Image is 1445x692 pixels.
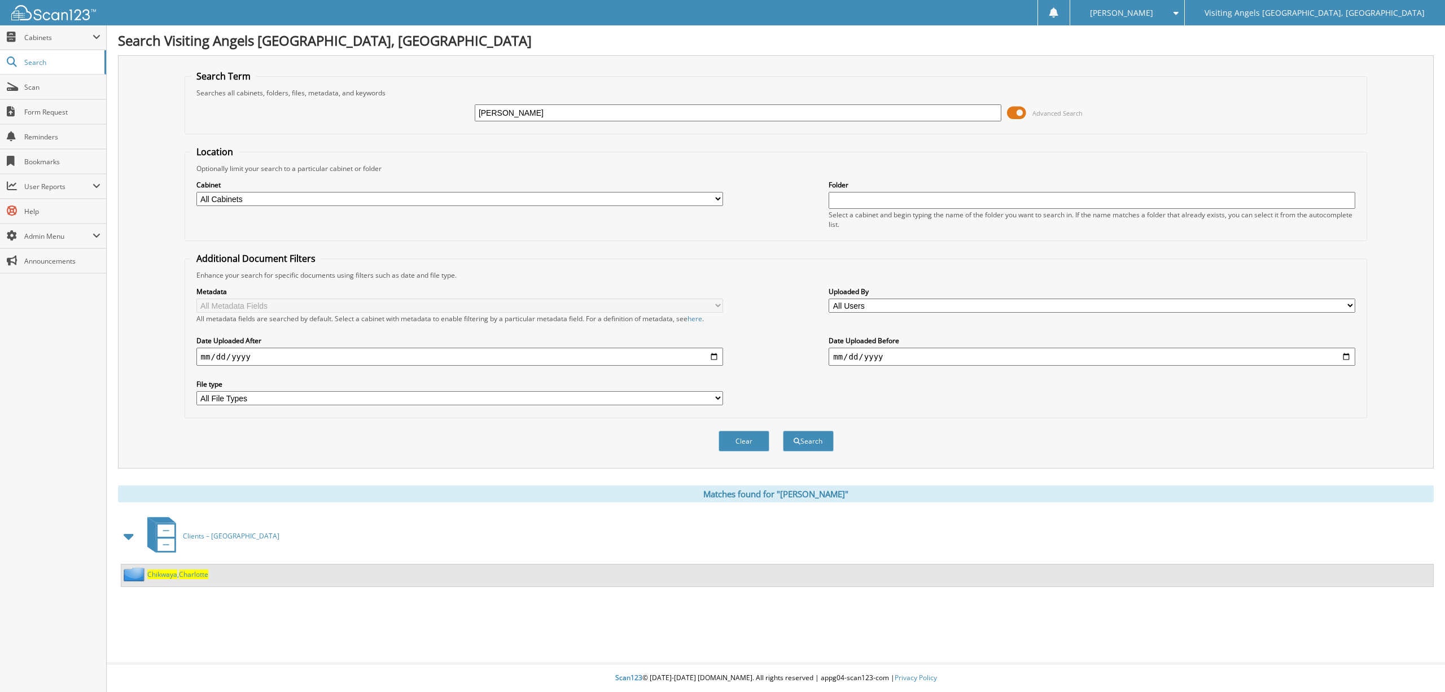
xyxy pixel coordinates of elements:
[191,70,256,82] legend: Search Term
[829,180,1355,190] label: Folder
[829,336,1355,345] label: Date Uploaded Before
[1032,109,1083,117] span: Advanced Search
[615,673,642,682] span: Scan123
[1205,10,1425,16] span: Visiting Angels [GEOGRAPHIC_DATA], [GEOGRAPHIC_DATA]
[141,514,279,558] a: Clients – [GEOGRAPHIC_DATA]
[24,256,100,266] span: Announcements
[118,485,1434,502] div: Matches found for "[PERSON_NAME]"
[196,180,723,190] label: Cabinet
[688,314,702,323] a: here
[191,252,321,265] legend: Additional Document Filters
[1090,10,1153,16] span: [PERSON_NAME]
[783,431,834,452] button: Search
[829,348,1355,366] input: end
[24,132,100,142] span: Reminders
[24,33,93,42] span: Cabinets
[196,287,723,296] label: Metadata
[24,182,93,191] span: User Reports
[191,270,1361,280] div: Enhance your search for specific documents using filters such as date and file type.
[11,5,96,20] img: scan123-logo-white.svg
[24,231,93,241] span: Admin Menu
[829,287,1355,296] label: Uploaded By
[719,431,769,452] button: Clear
[24,157,100,167] span: Bookmarks
[107,664,1445,692] div: © [DATE]-[DATE] [DOMAIN_NAME]. All rights reserved | appg04-scan123-com |
[147,570,208,579] a: Chikwaya,Charlotte
[183,531,279,541] span: Clients – [GEOGRAPHIC_DATA]
[196,348,723,366] input: start
[24,58,99,67] span: Search
[124,567,147,581] img: folder2.png
[829,210,1355,229] div: Select a cabinet and begin typing the name of the folder you want to search in. If the name match...
[24,82,100,92] span: Scan
[191,146,239,158] legend: Location
[895,673,937,682] a: Privacy Policy
[191,164,1361,173] div: Optionally limit your search to a particular cabinet or folder
[196,336,723,345] label: Date Uploaded After
[179,570,208,579] span: Charlotte
[196,379,723,389] label: File type
[191,88,1361,98] div: Searches all cabinets, folders, files, metadata, and keywords
[196,314,723,323] div: All metadata fields are searched by default. Select a cabinet with metadata to enable filtering b...
[147,570,177,579] span: Chikwaya
[24,107,100,117] span: Form Request
[118,31,1434,50] h1: Search Visiting Angels [GEOGRAPHIC_DATA], [GEOGRAPHIC_DATA]
[24,207,100,216] span: Help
